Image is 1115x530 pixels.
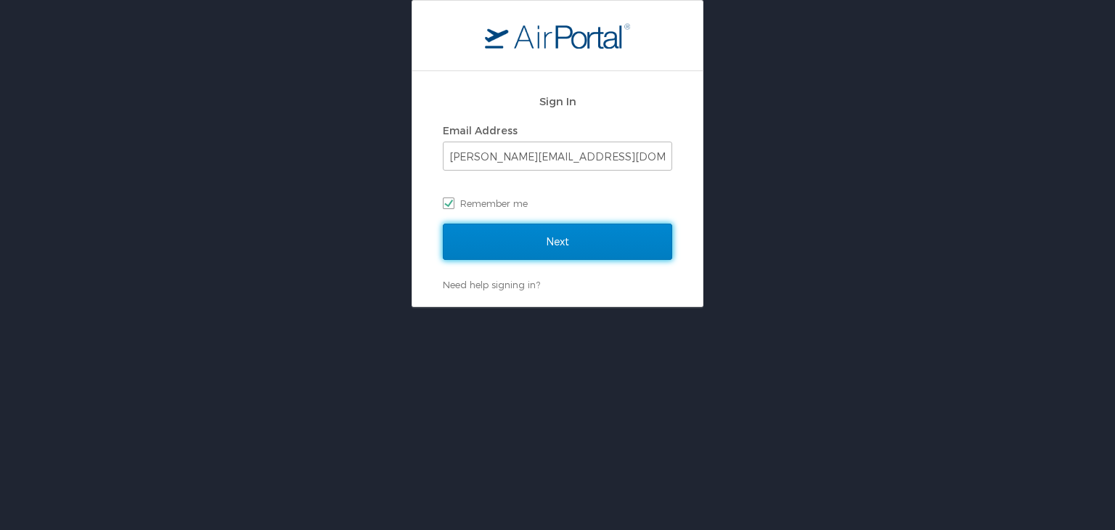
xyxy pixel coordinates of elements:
label: Remember me [443,192,672,214]
label: Email Address [443,124,518,136]
a: Need help signing in? [443,279,540,290]
img: logo [485,23,630,49]
h2: Sign In [443,93,672,110]
input: Next [443,224,672,260]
